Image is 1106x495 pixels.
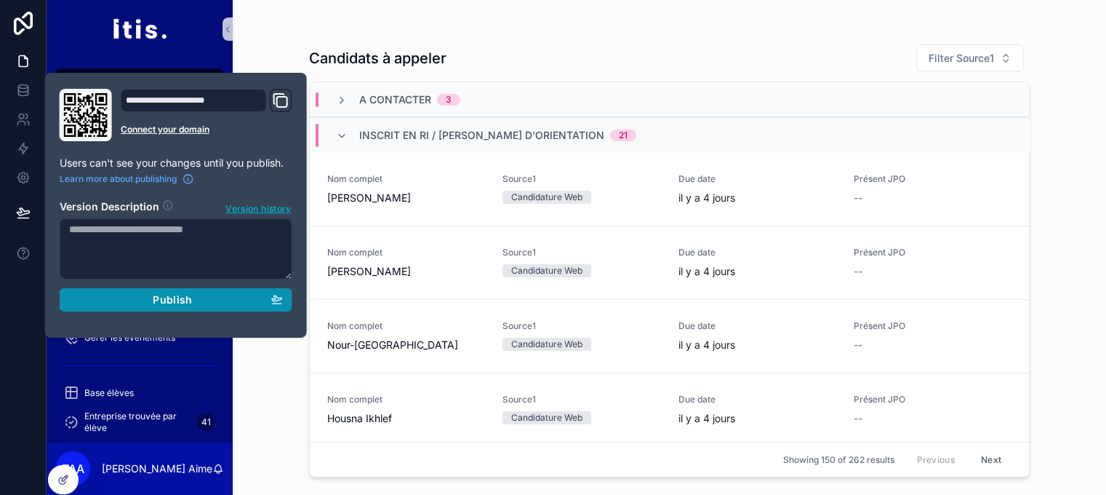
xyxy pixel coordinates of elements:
span: Nom complet [327,320,485,332]
a: Entreprise trouvée par élève41 [55,409,224,435]
span: Gérer les évènements [84,332,175,344]
h2: Version Description [60,199,159,215]
div: Candidature Web [511,411,582,424]
span: A contacter [359,92,431,107]
span: Nom complet [327,173,485,185]
p: il y a 4 jours [678,191,735,205]
a: Nom complet[PERSON_NAME]Source1Candidature WebDue dateil y a 4 joursPrésent JPO-- [310,152,1029,226]
span: Due date [678,394,836,405]
span: Version history [225,200,291,215]
span: Présent JPO [854,173,1011,185]
button: Version history [225,199,292,215]
a: Prospects262 [55,68,224,95]
div: Domain and Custom Link [121,89,292,141]
div: Candidature Web [511,264,582,277]
span: Entreprise trouvée par élève [84,411,191,434]
span: -- [854,411,862,426]
a: Learn more about publishing [60,173,194,185]
span: -- [854,191,862,205]
a: Nom complet[PERSON_NAME]Source1Candidature WebDue dateil y a 4 joursPrésent JPO-- [310,226,1029,299]
img: App logo [112,17,167,41]
span: Base élèves [84,387,134,399]
span: Due date [678,173,836,185]
p: il y a 4 jours [678,411,735,426]
span: Due date [678,247,836,258]
a: Gérer les évènements [55,325,224,351]
span: Publish [153,293,192,306]
span: Nom complet [327,247,485,258]
span: Filter Source1 [929,51,994,66]
div: Candidature Web [511,338,582,351]
span: TAA [62,460,84,478]
span: Source1 [502,173,660,185]
a: Base élèves [55,380,224,406]
span: Learn more about publishing [60,173,177,185]
span: -- [854,264,862,279]
button: Next [971,448,1011,471]
span: [PERSON_NAME] [327,264,485,279]
span: [PERSON_NAME] [327,191,485,205]
span: Nour-[GEOGRAPHIC_DATA] [327,338,485,352]
a: Nom completNour-[GEOGRAPHIC_DATA]Source1Candidature WebDue dateil y a 4 joursPrésent JPO-- [310,299,1029,373]
button: Publish [60,288,292,312]
span: -- [854,338,862,352]
button: Select Button [916,44,1024,72]
h1: Candidats à appeler [309,48,446,68]
span: Source1 [502,394,660,405]
div: 21 [619,130,628,141]
div: scrollable content [47,58,233,443]
div: 3 [446,94,452,106]
span: Source1 [502,247,660,258]
p: il y a 4 jours [678,338,735,352]
div: Candidature Web [511,191,582,204]
p: [PERSON_NAME] Aime [102,462,212,476]
span: Showing 150 of 262 results [783,454,894,466]
span: Présent JPO [854,394,1011,405]
span: Source1 [502,320,660,332]
p: Users can't see your changes until you publish. [60,156,292,170]
span: Nom complet [327,394,485,405]
span: Présent JPO [854,247,1011,258]
span: Due date [678,320,836,332]
span: Inscrit en RI / [PERSON_NAME] d'orientation [359,128,604,143]
span: Présent JPO [854,320,1011,332]
div: 41 [197,413,215,431]
a: Nom completHousna IkhlefSource1Candidature WebDue dateil y a 4 joursPrésent JPO-- [310,373,1029,446]
a: Connect your domain [121,124,292,135]
p: il y a 4 jours [678,264,735,279]
span: Housna Ikhlef [327,411,485,426]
